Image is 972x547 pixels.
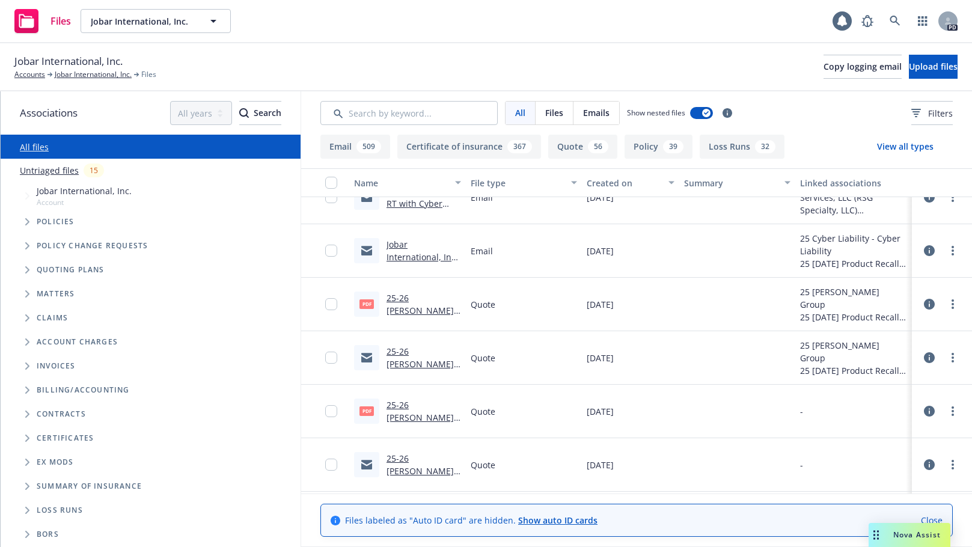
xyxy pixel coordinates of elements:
span: Email [471,245,493,257]
button: View all types [858,135,953,159]
a: Show auto ID cards [518,515,598,526]
a: Close [921,514,943,527]
div: 25 [DATE] Product Recall, Earthquake, Commercial Property, Commercial Auto, Excess Liability, Gen... [800,364,907,377]
span: Nova Assist [893,530,941,540]
div: - [800,459,803,471]
input: Toggle Row Selected [325,352,337,364]
input: Select all [325,177,337,189]
div: 25 RT Specialty Insurance Services, LLC (RSG Specialty, LLC) [800,179,907,216]
div: - [800,405,803,418]
a: 25-26 [PERSON_NAME] Product Recall email with quote.msg [387,453,454,515]
a: more [946,404,960,418]
a: 25-26 [PERSON_NAME] Product Recall email with quote.msg [387,346,454,408]
span: pdf [359,299,374,308]
span: pdf [359,406,374,415]
span: Jobar International, Inc. [14,53,123,69]
div: 25 [DATE] Product Recall, Earthquake, Commercial Property, Commercial Auto, Excess Liability, Gen... [800,311,907,323]
button: Upload files [909,55,958,79]
a: more [946,457,960,472]
span: Quote [471,298,495,311]
a: Report a Bug [855,9,879,33]
div: Name [354,177,448,189]
span: Upload files [909,61,958,72]
a: Switch app [911,9,935,33]
a: more [946,297,960,311]
a: 25-26 [PERSON_NAME] Product Recall quote.pdf [387,292,454,341]
span: Quote [471,459,495,471]
a: Accounts [14,69,45,80]
div: 25 [PERSON_NAME] Group [800,286,907,311]
span: Matters [37,290,75,298]
span: Certificates [37,435,94,442]
button: SearchSearch [239,101,281,125]
button: Email [320,135,390,159]
a: 25-26 [PERSON_NAME] Product Recall quote.pdf [387,399,454,448]
span: Show nested files [627,108,685,118]
span: [DATE] [587,245,614,257]
a: more [946,190,960,204]
span: BORs [37,531,59,538]
div: Drag to move [869,523,884,547]
span: Quote [471,405,495,418]
span: Filters [911,107,953,120]
div: 367 [507,140,532,153]
a: Files [10,4,76,38]
div: File type [471,177,564,189]
span: Quoting plans [37,266,105,273]
span: Email [471,191,493,204]
span: Policy change requests [37,242,148,249]
input: Toggle Row Selected [325,191,337,203]
a: Jobar International, Inc - Converge Renewal Proposal [387,239,458,288]
span: Account charges [37,338,118,346]
button: Created on [582,168,679,197]
span: Files [50,16,71,26]
button: File type [466,168,582,197]
div: Search [239,102,281,124]
button: Copy logging email [824,55,902,79]
div: 509 [356,140,381,153]
div: Summary [684,177,778,189]
span: [DATE] [587,352,614,364]
div: 15 [84,163,104,177]
span: Copy logging email [824,61,902,72]
span: Claims [37,314,68,322]
span: Billing/Accounting [37,387,130,394]
span: Emails [583,106,610,119]
span: Files labeled as "Auto ID card" are hidden. [345,514,598,527]
div: Created on [587,177,661,189]
a: Search [883,9,907,33]
span: Loss Runs [37,507,83,514]
span: Account [37,197,132,207]
div: 25 [PERSON_NAME] Group [800,339,907,364]
div: 25 Cyber Liability - Cyber Liability [800,232,907,257]
input: Toggle Row Selected [325,405,337,417]
button: Nova Assist [869,523,950,547]
span: Summary of insurance [37,483,142,490]
span: Associations [20,105,78,121]
span: Jobar International, Inc. [37,185,132,197]
button: Loss Runs [700,135,784,159]
span: Filters [928,107,953,120]
span: [DATE] [587,191,614,204]
button: Summary [679,168,796,197]
button: Linked associations [795,168,912,197]
span: Contracts [37,411,86,418]
div: Linked associations [800,177,907,189]
a: Untriaged files [20,164,79,177]
span: Ex Mods [37,459,73,466]
div: Folder Tree Example [1,378,301,546]
svg: Search [239,108,249,118]
span: Files [545,106,563,119]
span: Quote [471,352,495,364]
a: Jobar International, Inc. [55,69,132,80]
a: All files [20,141,49,153]
span: Invoices [37,362,76,370]
input: Search by keyword... [320,101,498,125]
button: Filters [911,101,953,125]
div: Tree Example [1,182,301,378]
div: 32 [755,140,775,153]
input: Toggle Row Selected [325,245,337,257]
span: [DATE] [587,459,614,471]
input: Toggle Row Selected [325,459,337,471]
a: 25-26 Email from RT with Cyber quote.msg [387,185,455,222]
